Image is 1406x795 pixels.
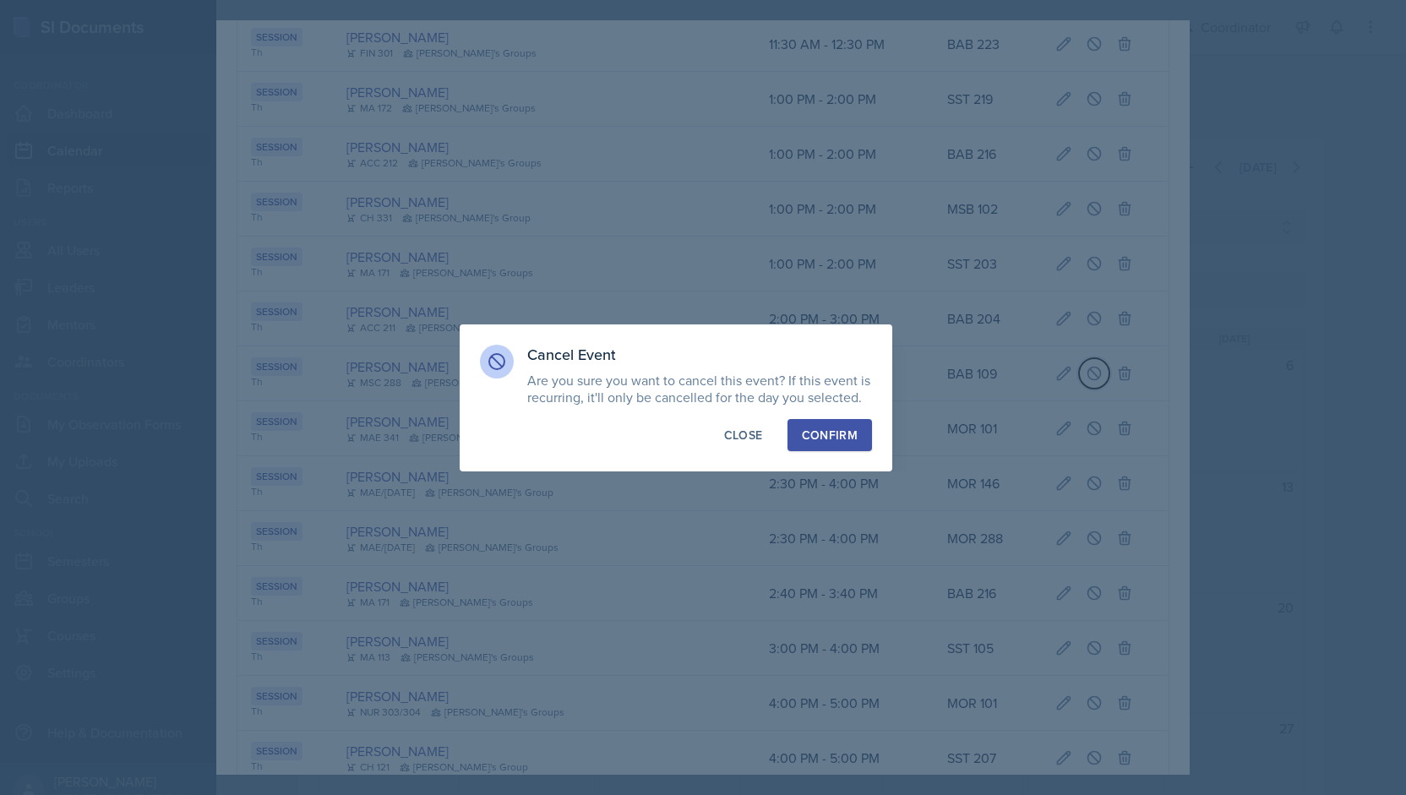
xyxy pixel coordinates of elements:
[787,419,872,451] button: Confirm
[724,427,763,444] div: Close
[802,427,858,444] div: Confirm
[527,345,872,365] h3: Cancel Event
[527,372,872,406] p: Are you sure you want to cancel this event? If this event is recurring, it'll only be cancelled f...
[710,419,777,451] button: Close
